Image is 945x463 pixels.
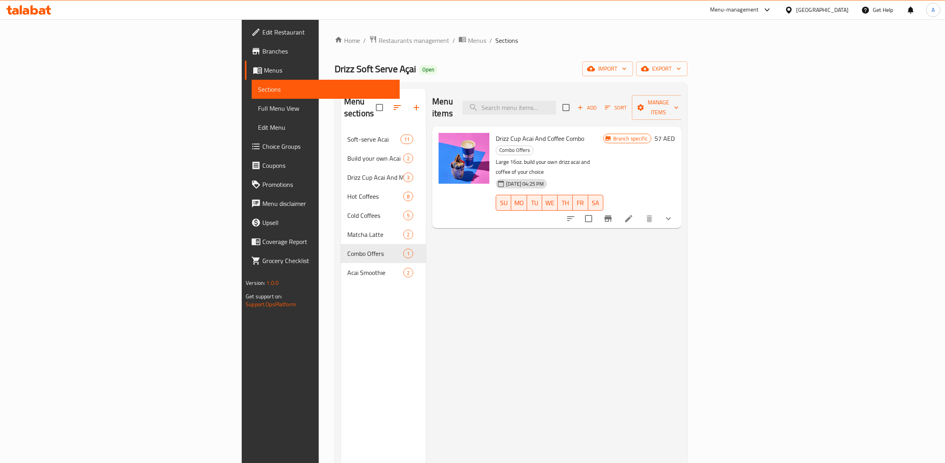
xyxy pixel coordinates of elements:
[404,155,413,162] span: 2
[341,225,426,244] div: Matcha Latte2
[576,103,598,112] span: Add
[245,194,400,213] a: Menu disclaimer
[341,130,426,149] div: Soft-serve Acai11
[262,27,393,37] span: Edit Restaurant
[496,195,511,211] button: SU
[545,197,554,209] span: WE
[379,36,449,45] span: Restaurants management
[710,5,759,15] div: Menu-management
[258,104,393,113] span: Full Menu View
[503,180,547,188] span: [DATE] 04:25 PM
[514,197,524,209] span: MO
[574,102,600,114] span: Add item
[599,209,618,228] button: Branch-specific-item
[258,85,393,94] span: Sections
[347,230,403,239] div: Matcha Latte
[347,134,400,144] span: Soft-serve Acai
[262,180,393,189] span: Promotions
[558,195,573,211] button: TH
[439,133,489,184] img: Drizz Cup Acai And Coffee Combo
[401,136,413,143] span: 11
[341,168,426,187] div: Drizz Cup Acai And Matcha Latte Combo3
[252,118,400,137] a: Edit Menu
[245,156,400,175] a: Coupons
[573,195,588,211] button: FR
[400,134,413,144] div: items
[245,213,400,232] a: Upsell
[403,192,413,201] div: items
[245,61,400,80] a: Menus
[468,36,486,45] span: Menus
[347,249,403,258] span: Combo Offers
[542,195,558,211] button: WE
[252,80,400,99] a: Sections
[404,269,413,277] span: 2
[496,146,533,155] span: Combo Offers
[245,232,400,251] a: Coverage Report
[347,173,403,182] span: Drizz Cup Acai And Matcha Latte Combo
[341,244,426,263] div: Combo Offers1
[561,209,580,228] button: sort-choices
[511,195,527,211] button: MO
[452,36,455,45] li: /
[638,98,679,117] span: Manage items
[403,268,413,277] div: items
[341,263,426,282] div: Acai Smoothie2
[262,46,393,56] span: Branches
[576,197,585,209] span: FR
[262,256,393,265] span: Grocery Checklist
[561,197,570,209] span: TH
[404,212,413,219] span: 5
[796,6,849,14] div: [GEOGRAPHIC_DATA]
[403,154,413,163] div: items
[640,209,659,228] button: delete
[264,65,393,75] span: Menus
[262,142,393,151] span: Choice Groups
[347,192,403,201] span: Hot Coffees
[245,42,400,61] a: Branches
[610,135,651,142] span: Branch specific
[588,195,603,211] button: SA
[574,102,600,114] button: Add
[496,133,584,144] span: Drizz Cup Acai And Coffee Combo
[600,102,632,114] span: Sort items
[643,64,681,74] span: export
[335,60,416,78] span: Drizz Soft Serve Açai
[347,211,403,220] span: Cold Coffees
[347,154,403,163] span: Build your own Acai
[341,187,426,206] div: Hot Coffees8
[403,211,413,220] div: items
[404,231,413,238] span: 2
[605,103,627,112] span: Sort
[591,197,600,209] span: SA
[341,149,426,168] div: Build your own Acai2
[654,133,675,144] h6: 57 AED
[458,35,486,46] a: Menus
[388,98,407,117] span: Sort sections
[258,123,393,132] span: Edit Menu
[659,209,678,228] button: show more
[632,95,685,120] button: Manage items
[262,161,393,170] span: Coupons
[636,61,687,76] button: export
[245,175,400,194] a: Promotions
[246,291,282,302] span: Get support on:
[495,36,518,45] span: Sections
[558,99,574,116] span: Select section
[245,251,400,270] a: Grocery Checklist
[496,157,603,177] p: Large 16oz. build your own drizz acai and coffee of your choice
[582,61,633,76] button: import
[432,96,453,119] h2: Menu items
[262,218,393,227] span: Upsell
[624,214,633,223] a: Edit menu item
[419,65,437,75] div: Open
[403,173,413,182] div: items
[341,206,426,225] div: Cold Coffees5
[404,174,413,181] span: 3
[245,137,400,156] a: Choice Groups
